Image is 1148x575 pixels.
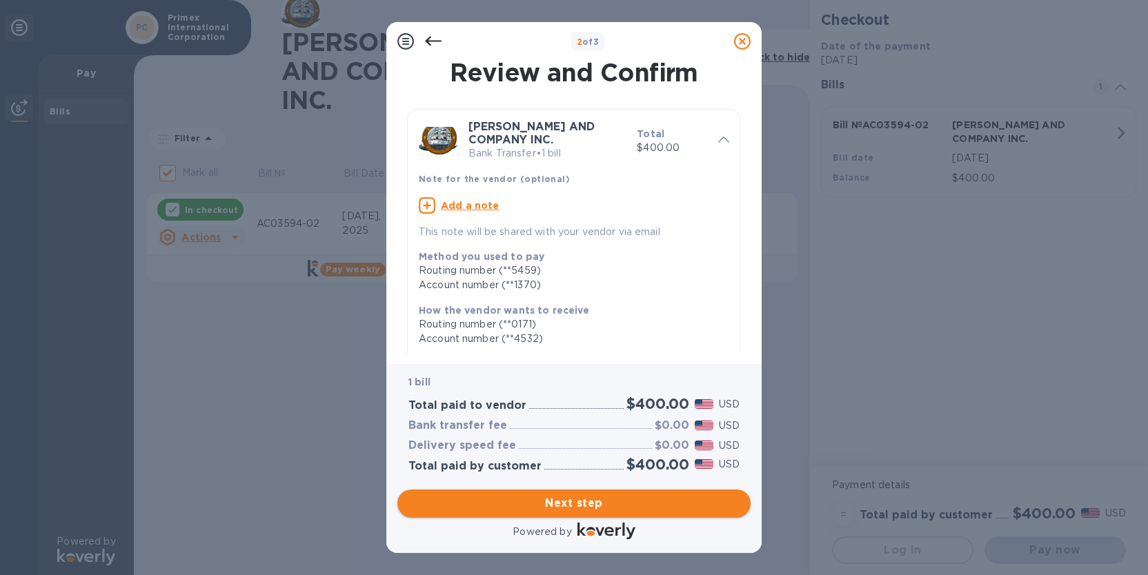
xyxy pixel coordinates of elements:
p: USD [719,457,740,472]
img: USD [695,441,713,450]
button: Next step [397,490,751,517]
h3: Bank transfer fee [408,419,507,432]
b: Total [637,128,664,139]
p: Powered by [513,525,571,539]
p: This note will be shared with your vendor via email [419,225,729,239]
h3: $0.00 [655,439,689,452]
b: 1 bill [408,376,430,387]
p: USD [719,438,740,453]
div: Routing number (**0171) [419,317,718,332]
h3: $0.00 [655,419,689,432]
div: Account number (**1370) [419,278,718,292]
b: Note for the vendor (optional) [419,174,570,184]
div: Routing number (**5459) [419,263,718,278]
h3: Delivery speed fee [408,439,516,452]
h2: $400.00 [626,395,689,412]
h2: $400.00 [626,456,689,473]
p: Bank Transfer • 1 bill [468,146,626,161]
b: How the vendor wants to receive [419,305,590,316]
span: 2 [577,37,582,47]
div: Account number (**4532) [419,332,718,346]
h3: Total paid to vendor [408,399,526,412]
img: USD [695,421,713,430]
p: $400.00 [637,141,707,155]
b: Method you used to pay [419,251,544,262]
h3: Total paid by customer [408,460,542,473]
b: [PERSON_NAME] AND COMPANY INC. [468,120,595,146]
p: USD [719,397,740,412]
img: USD [695,459,713,469]
h1: Review and Confirm [404,58,744,87]
div: [PERSON_NAME] AND COMPANY INC.Bank Transfer•1 billTotal$400.00Note for the vendor (optional)Add a... [419,121,729,239]
b: of 3 [577,37,600,47]
img: Logo [577,523,635,539]
span: Next step [408,495,740,512]
img: USD [695,399,713,409]
u: Add a note [441,200,499,211]
p: USD [719,418,740,433]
